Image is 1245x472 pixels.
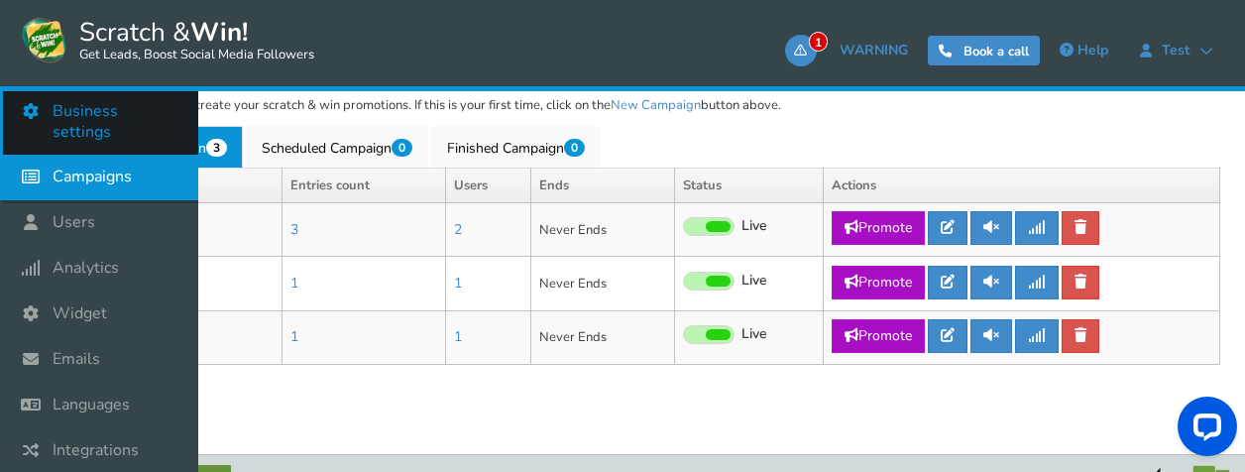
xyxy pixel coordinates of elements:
small: Get Leads, Boost Social Media Followers [79,48,314,63]
span: 3 [206,139,227,157]
span: 1 [809,32,828,52]
iframe: LiveChat chat widget [1162,389,1245,472]
span: Widget [53,303,107,324]
a: 1 [454,274,462,293]
strong: Win! [190,15,248,50]
th: Actions [824,168,1220,203]
a: 1 [290,274,298,293]
span: Integrations [53,440,139,461]
th: Status [675,168,824,203]
span: Campaigns [53,167,132,187]
td: Never Ends [531,257,675,310]
a: New Campaign [611,96,701,114]
span: Analytics [53,258,119,279]
a: 1 [290,327,298,346]
td: Never Ends [531,203,675,257]
span: 0 [564,139,585,157]
a: Scheduled Campaign [246,126,428,168]
a: 1 [454,327,462,346]
a: Promote [832,266,925,299]
span: Business settings [53,101,178,143]
td: Never Ends [531,310,675,364]
a: Scratch &Win! Get Leads, Boost Social Media Followers [20,15,314,64]
span: test [1152,43,1199,59]
span: 0 [392,139,412,157]
img: Scratch and Win [20,15,69,64]
span: Languages [53,395,130,415]
a: Help [1050,35,1118,66]
span: Live [741,217,767,236]
a: 2 [454,220,462,239]
a: Promote [832,319,925,353]
th: Ends [531,168,675,203]
a: 1WARNING [785,35,918,66]
span: Emails [53,349,100,370]
th: Entries count [282,168,445,203]
a: Promote [832,211,925,245]
p: Use this section to create your scratch & win promotions. If this is your first time, click on th... [87,96,1220,116]
span: Scratch & [69,15,314,64]
span: Users [53,212,95,233]
a: Book a call [928,36,1040,65]
a: Finished Campaign [431,126,601,168]
th: Users [445,168,531,203]
a: 3 [290,220,298,239]
span: Help [1077,41,1108,59]
span: Book a call [963,43,1029,60]
span: Live [741,272,767,291]
span: WARNING [840,41,908,59]
span: Live [741,325,767,344]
